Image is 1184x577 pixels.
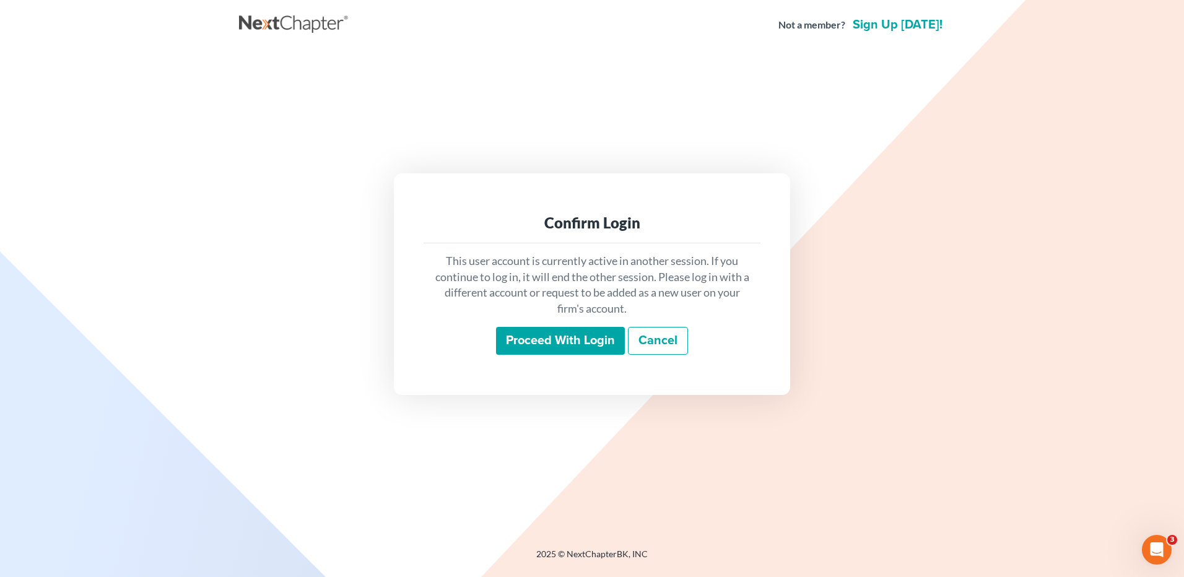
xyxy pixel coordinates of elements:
[778,18,845,32] strong: Not a member?
[496,327,625,355] input: Proceed with login
[433,253,751,317] p: This user account is currently active in another session. If you continue to log in, it will end ...
[628,327,688,355] a: Cancel
[239,548,945,570] div: 2025 © NextChapterBK, INC
[1167,535,1177,545] span: 3
[433,213,751,233] div: Confirm Login
[850,19,945,31] a: Sign up [DATE]!
[1142,535,1172,565] iframe: Intercom live chat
